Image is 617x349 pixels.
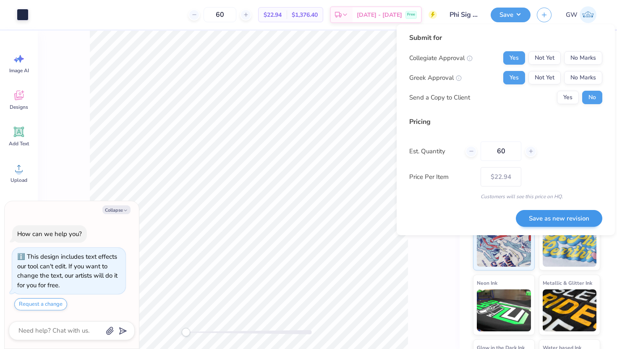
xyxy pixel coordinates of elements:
[543,225,597,267] img: Puff Ink
[409,33,602,43] div: Submit for
[543,289,597,331] img: Metallic & Glitter Ink
[204,7,236,22] input: – –
[10,177,27,184] span: Upload
[528,51,561,65] button: Not Yet
[9,67,29,74] span: Image AI
[481,142,521,161] input: – –
[580,6,596,23] img: Gray Willits
[14,298,67,310] button: Request a change
[264,10,282,19] span: $22.94
[491,8,531,22] button: Save
[357,10,402,19] span: [DATE] - [DATE]
[409,172,474,182] label: Price Per Item
[566,10,578,20] span: GW
[516,210,602,227] button: Save as new revision
[528,71,561,84] button: Not Yet
[477,225,531,267] img: Standard
[409,147,459,156] label: Est. Quantity
[582,91,602,104] button: No
[10,104,28,110] span: Designs
[503,71,525,84] button: Yes
[292,10,318,19] span: $1,376.40
[443,6,484,23] input: Untitled Design
[409,93,470,102] div: Send a Copy to Client
[17,252,118,289] div: This design includes text effects our tool can't edit. If you want to change the text, our artist...
[503,51,525,65] button: Yes
[102,205,131,214] button: Collapse
[564,51,602,65] button: No Marks
[409,193,602,200] div: Customers will see this price on HQ.
[557,91,579,104] button: Yes
[407,12,415,18] span: Free
[562,6,600,23] a: GW
[182,328,190,336] div: Accessibility label
[477,278,497,287] span: Neon Ink
[409,73,462,83] div: Greek Approval
[17,230,82,238] div: How can we help you?
[409,53,473,63] div: Collegiate Approval
[564,71,602,84] button: No Marks
[9,140,29,147] span: Add Text
[543,278,592,287] span: Metallic & Glitter Ink
[409,117,602,127] div: Pricing
[477,289,531,331] img: Neon Ink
